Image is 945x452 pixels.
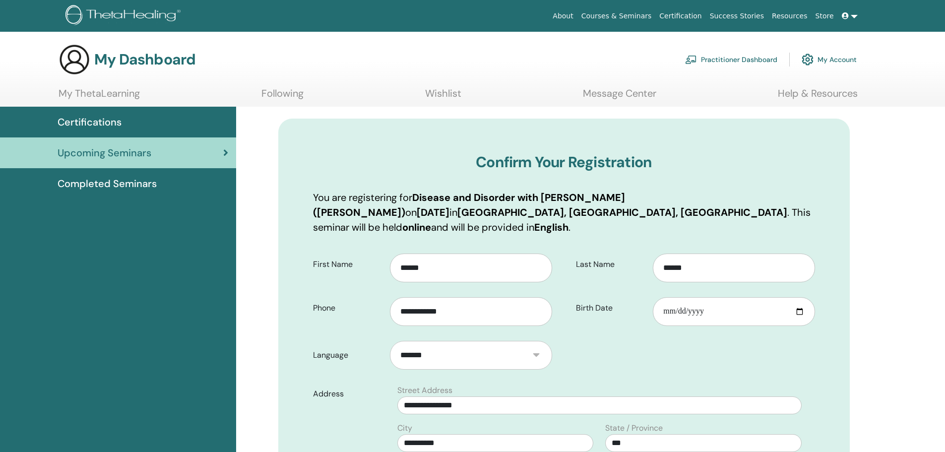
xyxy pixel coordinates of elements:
a: Success Stories [706,7,768,25]
label: Street Address [397,385,452,396]
b: [DATE] [417,206,449,219]
img: cog.svg [802,51,814,68]
img: logo.png [65,5,184,27]
span: Upcoming Seminars [58,145,151,160]
img: chalkboard-teacher.svg [685,55,697,64]
b: Disease and Disorder with [PERSON_NAME] ([PERSON_NAME]) [313,191,625,219]
a: Store [812,7,838,25]
img: generic-user-icon.jpg [59,44,90,75]
b: English [534,221,568,234]
a: Courses & Seminars [577,7,656,25]
h3: Confirm Your Registration [313,153,815,171]
a: Following [261,87,304,107]
a: Message Center [583,87,656,107]
label: Phone [306,299,390,318]
a: My ThetaLearning [59,87,140,107]
span: Completed Seminars [58,176,157,191]
label: City [397,422,412,434]
p: You are registering for on in . This seminar will be held and will be provided in . [313,190,815,235]
a: Practitioner Dashboard [685,49,777,70]
a: About [549,7,577,25]
a: Certification [655,7,705,25]
label: First Name [306,255,390,274]
h3: My Dashboard [94,51,195,68]
a: Resources [768,7,812,25]
label: Address [306,385,392,403]
label: Last Name [568,255,653,274]
a: Wishlist [425,87,461,107]
a: Help & Resources [778,87,858,107]
b: online [402,221,431,234]
label: Language [306,346,390,365]
a: My Account [802,49,857,70]
b: [GEOGRAPHIC_DATA], [GEOGRAPHIC_DATA], [GEOGRAPHIC_DATA] [457,206,787,219]
label: State / Province [605,422,663,434]
span: Certifications [58,115,122,129]
label: Birth Date [568,299,653,318]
